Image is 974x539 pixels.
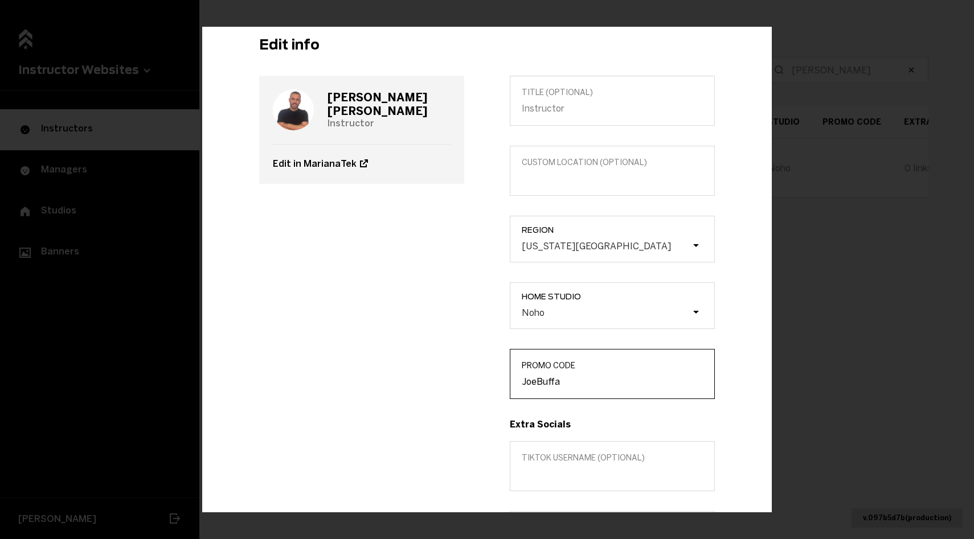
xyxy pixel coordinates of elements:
[522,468,703,479] input: TikTok username (optional)
[522,240,671,251] div: [US_STATE][GEOGRAPHIC_DATA]
[328,118,451,129] p: Instructor
[729,13,749,30] button: Close modal
[522,452,703,462] span: TikTok username (optional)
[328,90,451,118] h3: [PERSON_NAME] [PERSON_NAME]
[522,87,703,97] span: Title (optional)
[202,27,772,512] div: Example Modal
[522,102,703,113] input: Title (optional)
[522,291,714,301] span: Home Studio
[273,89,314,130] img: _marianatek_ADWKAHd.jpg
[522,157,703,167] span: Custom location (Optional)
[522,225,714,234] span: Region
[522,307,545,318] div: Noho
[510,418,715,429] h3: Extra Socials
[273,143,451,183] a: Edit in MarianaTek
[522,360,703,370] span: Promo Code
[522,376,703,386] input: Promo Code
[522,172,703,183] input: Custom location (Optional)
[259,36,715,52] h2: Edit info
